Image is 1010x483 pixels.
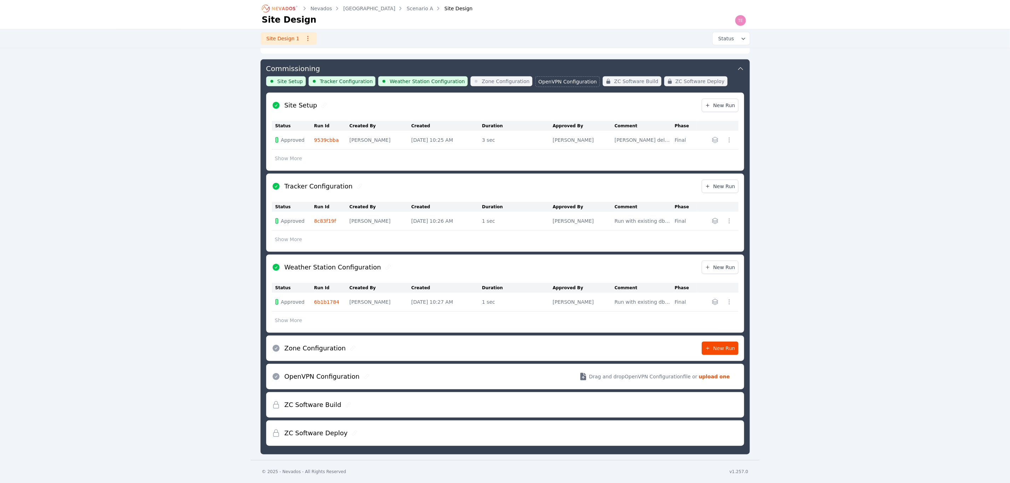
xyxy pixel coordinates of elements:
[266,64,320,74] h3: Commissioning
[713,32,750,45] button: Status
[699,373,730,380] strong: upload one
[390,78,465,85] span: Weather Station Configuration
[285,100,317,110] h2: Site Setup
[350,283,411,293] th: Created By
[702,342,738,355] a: New Run
[314,202,350,212] th: Run Id
[281,136,305,144] span: Approved
[285,181,353,191] h2: Tracker Configuration
[615,121,675,131] th: Comment
[553,212,615,231] td: [PERSON_NAME]
[314,218,336,224] a: 8c83f19f
[411,121,482,131] th: Created
[350,131,411,150] td: [PERSON_NAME]
[676,78,725,85] span: ZC Software Deploy
[482,298,549,305] div: 1 sec
[482,136,549,144] div: 3 sec
[261,32,317,45] a: Site Design 1
[350,121,411,131] th: Created By
[272,283,314,293] th: Status
[281,217,305,225] span: Approved
[482,78,530,85] span: Zone Configuration
[702,180,738,193] a: New Run
[285,262,381,272] h2: Weather Station Configuration
[262,469,346,475] div: © 2025 - Nevados - All Rights Reserved
[614,78,658,85] span: ZC Software Build
[350,212,411,231] td: [PERSON_NAME]
[482,283,553,293] th: Duration
[266,59,744,76] button: Commissioning
[553,293,615,312] td: [PERSON_NAME]
[675,202,696,212] th: Phase
[281,298,305,305] span: Approved
[482,121,553,131] th: Duration
[350,202,411,212] th: Created By
[702,261,738,274] a: New Run
[272,314,305,327] button: Show More
[675,136,693,144] div: Final
[407,5,433,12] a: Scenario A
[553,131,615,150] td: [PERSON_NAME]
[675,283,696,293] th: Phase
[261,59,750,454] div: CommissioningSite SetupTracker ConfigurationWeather Station ConfigurationZone ConfigurationOpenVP...
[705,183,735,190] span: New Run
[272,152,305,165] button: Show More
[705,102,735,109] span: New Run
[434,5,473,12] div: Site Design
[343,5,395,12] a: [GEOGRAPHIC_DATA]
[482,202,553,212] th: Duration
[675,217,693,225] div: Final
[702,99,738,112] a: New Run
[675,298,693,305] div: Final
[350,293,411,312] td: [PERSON_NAME]
[278,78,303,85] span: Site Setup
[615,298,671,305] div: Run with existing db values
[705,345,735,352] span: New Run
[615,202,675,212] th: Comment
[320,78,373,85] span: Tracker Configuration
[314,137,339,143] a: 9539cbba
[615,136,671,144] div: [PERSON_NAME] deleted db data; re-run to have correct tracker IDs because this site has SREs
[411,212,482,231] td: [DATE] 10:26 AM
[553,202,615,212] th: Approved By
[730,469,748,475] div: v1.257.0
[411,131,482,150] td: [DATE] 10:25 AM
[553,283,615,293] th: Approved By
[262,14,317,25] h1: Site Design
[262,3,473,14] nav: Breadcrumb
[285,372,360,382] h2: OpenVPN Configuration
[553,121,615,131] th: Approved By
[482,217,549,225] div: 1 sec
[314,283,350,293] th: Run Id
[571,367,738,386] button: Drag and dropOpenVPN Configurationfile or upload one
[311,5,332,12] a: Nevados
[272,233,305,246] button: Show More
[285,400,341,410] h2: ZC Software Build
[411,202,482,212] th: Created
[716,35,734,42] span: Status
[615,283,675,293] th: Comment
[705,264,735,271] span: New Run
[285,428,348,438] h2: ZC Software Deploy
[272,202,314,212] th: Status
[735,15,746,26] img: Ted Elliott
[314,121,350,131] th: Run Id
[589,373,697,380] span: Drag and drop OpenVPN Configuration file or
[314,299,339,305] a: 6b1b1784
[538,78,597,85] span: OpenVPN Configuration
[272,121,314,131] th: Status
[411,293,482,312] td: [DATE] 10:27 AM
[615,217,671,225] div: Run with existing db values
[675,121,696,131] th: Phase
[285,343,346,353] h2: Zone Configuration
[411,283,482,293] th: Created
